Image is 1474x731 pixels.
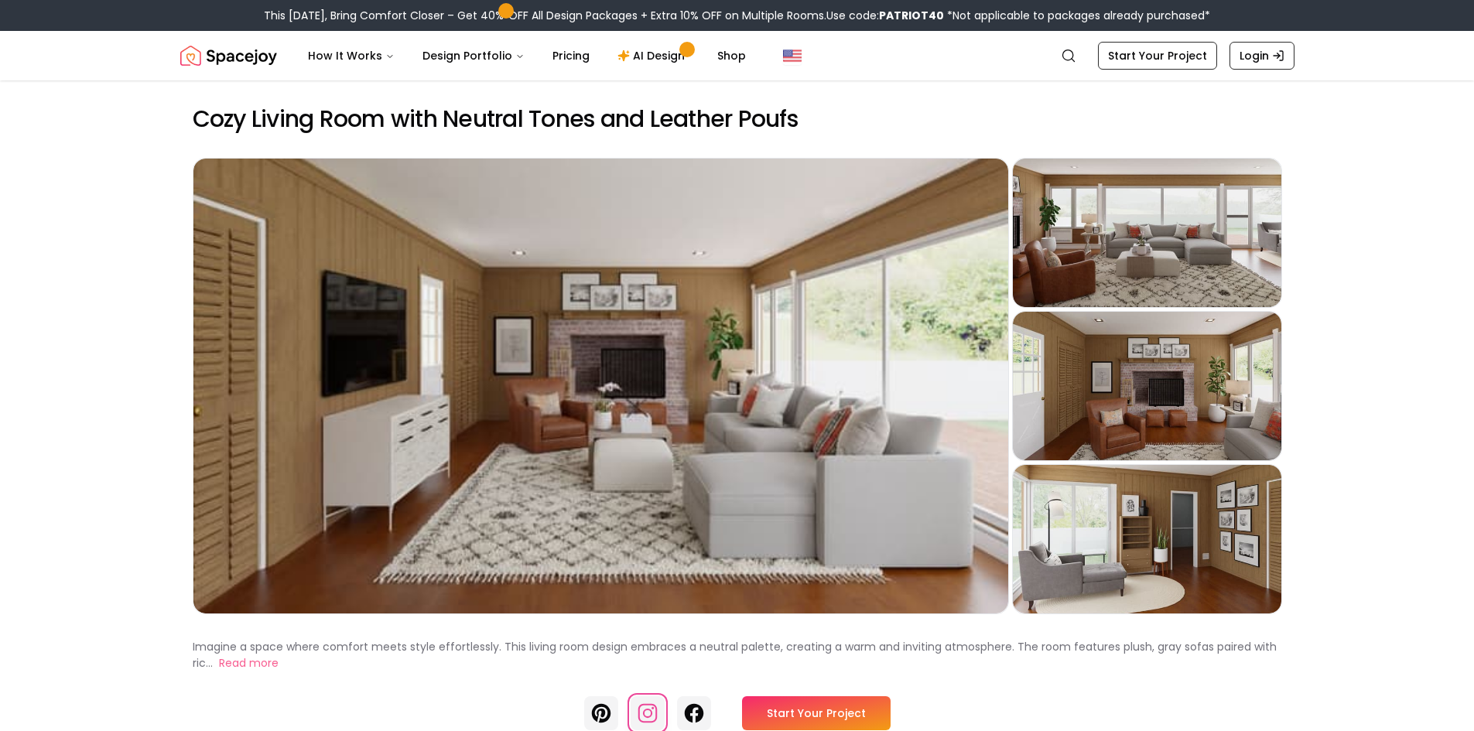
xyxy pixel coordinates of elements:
a: Pricing [540,40,602,71]
button: Design Portfolio [410,40,537,71]
a: Spacejoy [180,40,277,71]
button: Read more [219,655,279,671]
img: United States [783,46,802,65]
a: AI Design [605,40,702,71]
span: Use code: [826,8,944,23]
button: How It Works [296,40,407,71]
a: Login [1229,42,1294,70]
nav: Main [296,40,758,71]
h2: Cozy Living Room with Neutral Tones and Leather Poufs [193,105,1282,133]
img: Spacejoy Logo [180,40,277,71]
a: Shop [705,40,758,71]
nav: Global [180,31,1294,80]
b: PATRIOT40 [879,8,944,23]
a: Start Your Project [742,696,891,730]
span: *Not applicable to packages already purchased* [944,8,1210,23]
p: Imagine a space where comfort meets style effortlessly. This living room design embraces a neutra... [193,639,1277,671]
div: This [DATE], Bring Comfort Closer – Get 40% OFF All Design Packages + Extra 10% OFF on Multiple R... [264,8,1210,23]
a: Start Your Project [1098,42,1217,70]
